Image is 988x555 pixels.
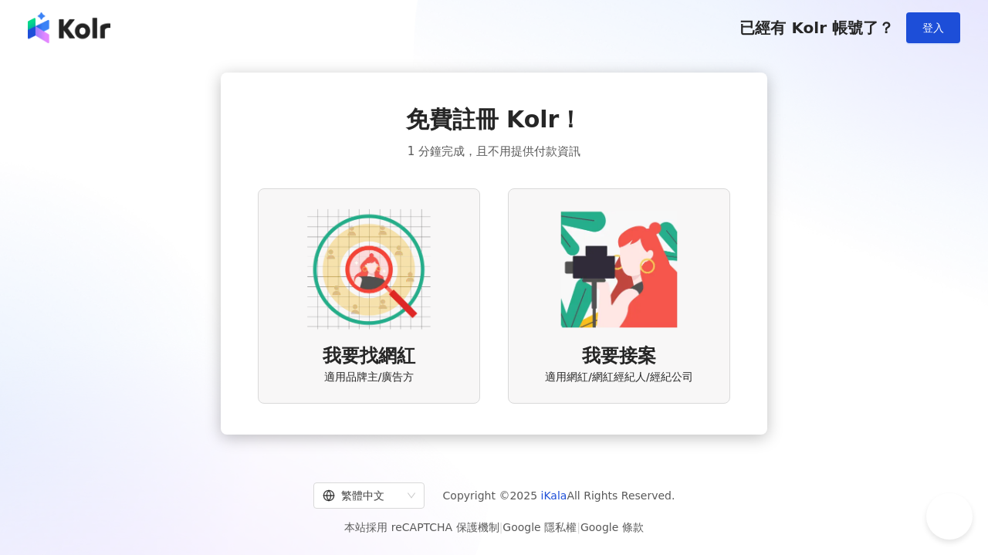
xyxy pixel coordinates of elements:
[502,521,577,533] a: Google 隱私權
[577,521,580,533] span: |
[922,22,944,34] span: 登入
[324,370,414,385] span: 適用品牌主/廣告方
[408,142,580,161] span: 1 分鐘完成，且不用提供付款資訊
[344,518,643,536] span: 本站採用 reCAPTCHA 保護機制
[739,19,894,37] span: 已經有 Kolr 帳號了？
[906,12,960,43] button: 登入
[28,12,110,43] img: logo
[499,521,503,533] span: |
[541,489,567,502] a: iKala
[545,370,692,385] span: 適用網紅/網紅經紀人/經紀公司
[323,343,415,370] span: 我要找網紅
[926,493,973,540] iframe: Help Scout Beacon - Open
[406,103,583,136] span: 免費註冊 Kolr！
[307,208,431,331] img: AD identity option
[580,521,644,533] a: Google 條款
[443,486,675,505] span: Copyright © 2025 All Rights Reserved.
[557,208,681,331] img: KOL identity option
[582,343,656,370] span: 我要接案
[323,483,401,508] div: 繁體中文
